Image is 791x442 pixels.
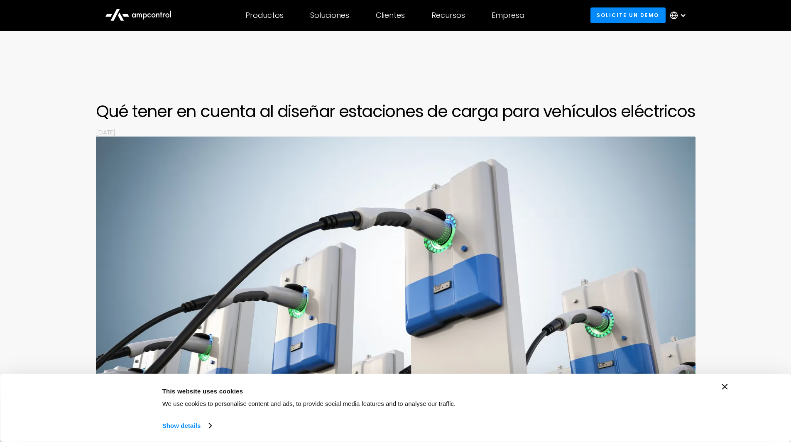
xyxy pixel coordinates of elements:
[96,128,695,137] p: [DATE]
[162,386,569,396] div: This website uses cookies
[376,11,405,20] div: Clientes
[492,11,524,20] div: Empresa
[590,7,666,23] a: Solicite un demo
[162,420,211,432] a: Show details
[431,11,465,20] div: Recursos
[162,400,456,407] span: We use cookies to personalise content and ads, to provide social media features and to analyse ou...
[310,11,349,20] div: Soluciones
[722,384,728,390] button: Close banner
[588,384,707,408] button: Okay
[245,11,284,20] div: Productos
[96,101,695,121] h1: Qué tener en cuenta al diseñar estaciones de carga para vehículos eléctricos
